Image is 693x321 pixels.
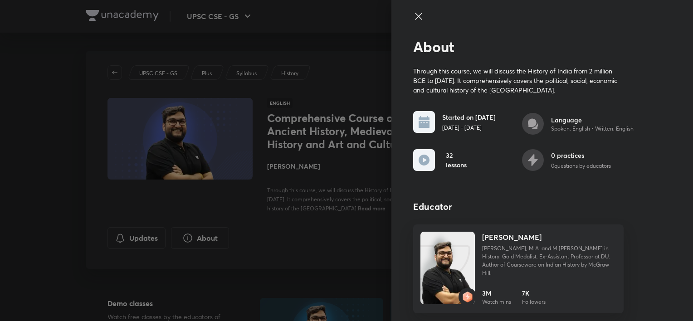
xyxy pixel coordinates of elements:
img: badge [462,292,473,302]
p: B.A. Hons, M.A. and M.Phil in History. Gold Medalist. Ex-Assistant Professor at DU. Author of Cou... [482,244,616,277]
h4: Educator [413,200,641,214]
p: Through this course, we will discuss the History of India from 2 million BCE to [DATE]. It compre... [413,66,624,95]
a: Unacademybadge[PERSON_NAME][PERSON_NAME], M.A. and M.[PERSON_NAME] in History. Gold Medalist. Ex-... [413,224,624,313]
h6: 3M [482,288,511,298]
h6: 32 lessons [446,151,468,170]
h2: About [413,38,641,55]
p: Watch mins [482,298,511,306]
p: [DATE] - [DATE] [442,124,496,132]
h6: Language [551,115,634,125]
img: Unacademy [420,241,475,313]
h6: 7K [522,288,546,298]
p: Spoken: English • Written: English [551,125,634,133]
h4: [PERSON_NAME] [482,232,542,243]
p: 0 questions by educators [551,162,611,170]
h6: Started on [DATE] [442,112,496,122]
p: Followers [522,298,546,306]
h6: 0 practices [551,151,611,160]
